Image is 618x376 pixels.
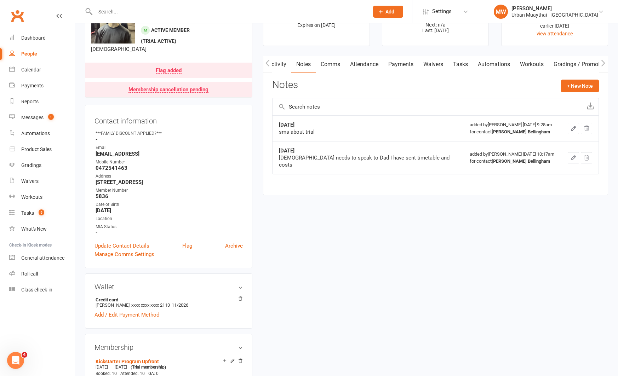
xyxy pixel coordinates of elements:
[385,9,394,15] span: Add
[9,205,75,221] a: Tasks 5
[48,114,54,120] span: 1
[96,297,239,302] strong: Credit card
[432,4,452,19] span: Settings
[128,87,208,93] div: Membership cancellation pending
[120,371,145,376] span: Attended: 10
[21,67,41,73] div: Calendar
[316,56,345,73] a: Comms
[21,146,52,152] div: Product Sales
[549,56,616,73] a: Gradings / Promotions
[21,115,44,120] div: Messages
[96,365,108,370] span: [DATE]
[95,114,243,125] h3: Contact information
[9,94,75,110] a: Reports
[492,129,550,134] strong: [PERSON_NAME] Bellingham
[537,31,573,36] a: view attendance
[96,224,243,230] div: MIA Status
[9,266,75,282] a: Roll call
[95,343,243,351] h3: Membership
[389,22,482,33] p: Next: n/a Last: [DATE]
[21,35,46,41] div: Dashboard
[9,141,75,157] a: Product Sales
[21,210,34,216] div: Tasks
[9,250,75,266] a: General attendance kiosk mode
[115,365,127,370] span: [DATE]
[148,371,159,376] span: GA: 0
[96,230,243,236] strong: -
[96,159,243,166] div: Mobile Number
[225,242,243,250] a: Archive
[279,122,294,128] strong: [DATE]
[96,201,243,208] div: Date of Birth
[9,30,75,46] a: Dashboard
[95,250,154,259] a: Manage Comms Settings
[9,157,75,173] a: Gradings
[273,98,582,115] input: Search notes
[141,27,190,44] span: Active member (trial active)
[9,46,75,62] a: People
[95,242,149,250] a: Update Contact Details
[21,131,50,136] div: Automations
[9,189,75,205] a: Workouts
[418,56,448,73] a: Waivers
[95,283,243,291] h3: Wallet
[21,287,52,293] div: Class check-in
[470,151,555,165] div: added by [PERSON_NAME] [DATE] 10:17am
[508,22,601,30] div: earlier [DATE]
[39,209,44,215] span: 5
[21,226,47,232] div: What's New
[96,207,243,214] strong: [DATE]
[515,56,549,73] a: Workouts
[291,56,316,73] a: Notes
[131,365,166,370] span: (Trial membership)
[9,78,75,94] a: Payments
[95,311,159,319] a: Add / Edit Payment Method
[9,173,75,189] a: Waivers
[96,136,243,143] strong: -
[96,193,243,199] strong: 5836
[95,296,243,309] li: [PERSON_NAME]
[297,22,336,28] span: Expires on [DATE]
[345,56,383,73] a: Attendance
[96,151,243,157] strong: [EMAIL_ADDRESS]
[21,99,39,104] div: Reports
[448,56,473,73] a: Tasks
[172,302,188,308] span: 11/2026
[21,83,44,88] div: Payments
[9,126,75,141] a: Automations
[96,130,243,137] div: ***FAMILY DISCOUNT APPLIED?***
[279,154,456,168] div: [DEMOGRAPHIC_DATA] needs to speak to Dad I have sent timetable and costs
[279,128,456,135] div: sms about trial
[9,62,75,78] a: Calendar
[383,56,418,73] a: Payments
[9,110,75,126] a: Messages 1
[21,178,39,184] div: Waivers
[272,80,298,92] h3: Notes
[96,173,243,180] div: Address
[8,7,26,25] a: Clubworx
[511,5,598,12] div: [PERSON_NAME]
[96,371,117,376] span: Booked: 10
[96,179,243,185] strong: [STREET_ADDRESS]
[21,194,42,200] div: Workouts
[96,187,243,194] div: Member Number
[373,6,403,18] button: Add
[470,128,555,135] div: for contact
[279,147,294,154] strong: [DATE]
[94,364,243,370] div: —
[511,12,598,18] div: Urban Muaythai - [GEOGRAPHIC_DATA]
[561,80,599,92] button: + New Note
[21,51,37,57] div: People
[473,56,515,73] a: Automations
[182,242,192,250] a: Flag
[131,302,170,308] span: xxxx xxxx xxxx 2113
[470,158,555,165] div: for contact
[7,352,24,369] iframe: Intercom live chat
[96,215,243,222] div: Location
[21,255,64,261] div: General attendance
[22,352,27,358] span: 4
[96,144,243,151] div: Email
[9,282,75,298] a: Class kiosk mode
[93,7,364,17] input: Search...
[492,158,550,164] strong: [PERSON_NAME] Bellingham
